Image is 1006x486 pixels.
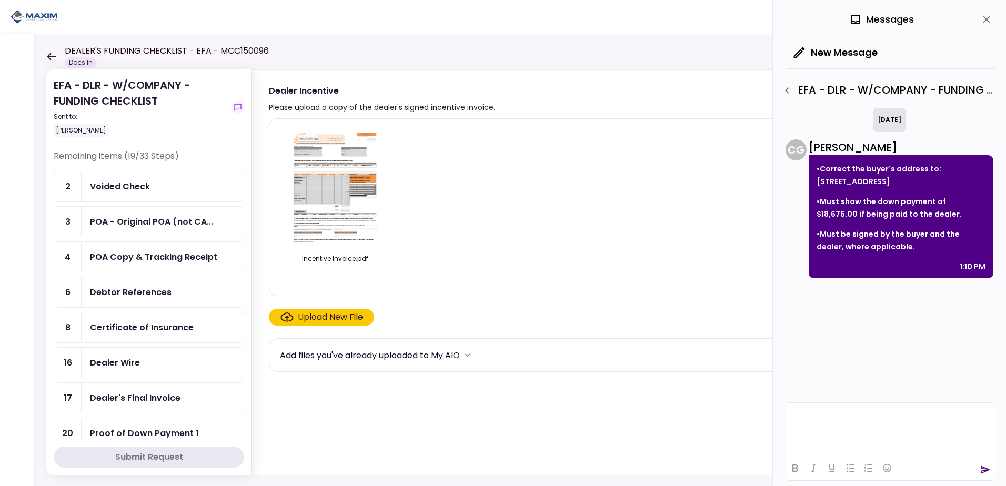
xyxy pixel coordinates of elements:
div: Dealer's Final Invoice [90,391,180,404]
button: Underline [823,461,841,475]
button: Numbered list [860,461,878,475]
div: Upload New File [298,311,363,323]
button: Submit Request [54,447,244,468]
div: 2 [54,171,82,201]
a: 8Certificate of Insurance [54,312,244,343]
div: POA Copy & Tracking Receipt [90,250,217,264]
div: [PERSON_NAME] [54,124,108,137]
div: [DATE] [873,108,906,132]
div: 20 [54,418,82,448]
p: •Must be signed by the buyer and the dealer, where applicable. [817,228,985,253]
div: 6 [54,277,82,307]
div: Sent to: [54,112,227,121]
iframe: Rich Text Area [786,403,995,455]
button: Bold [786,461,804,475]
p: •Must show the down payment of $18,675.00 if being paid to the dealer. [817,195,985,220]
a: 4POA Copy & Tracking Receipt [54,241,244,272]
div: Dealer Incentive [269,84,495,97]
button: close [978,11,995,28]
button: send [980,464,991,475]
div: Docs In [65,57,97,68]
div: [PERSON_NAME] [809,139,993,155]
div: Add files you've already uploaded to My AIO [280,349,460,362]
div: 1:10 PM [960,260,985,273]
div: EFA - DLR - W/COMPANY - FUNDING CHECKLIST - Dealer's Final Invoice [778,82,995,99]
div: 17 [54,383,82,413]
button: show-messages [232,101,244,114]
p: •Correct the buyer's address to: [STREET_ADDRESS] [817,163,985,188]
div: Certificate of Insurance [90,321,194,334]
div: 8 [54,312,82,342]
a: 6Debtor References [54,277,244,308]
button: Emojis [878,461,896,475]
div: C G [786,139,807,160]
div: Please upload a copy of the dealer's signed incentive invoice. [269,101,495,114]
img: Partner icon [11,9,58,25]
div: 3 [54,207,82,237]
div: POA - Original POA (not CA or GA) (Received in house) [90,215,213,228]
div: 4 [54,242,82,272]
span: Click here to upload the required document [269,309,374,326]
div: Remaining items (19/33 Steps) [54,150,244,171]
a: 20Proof of Down Payment 1 [54,418,244,449]
div: Incentive Invoice.pdf [280,254,390,264]
div: EFA - DLR - W/COMPANY - FUNDING CHECKLIST [54,77,227,137]
a: 17Dealer's Final Invoice [54,382,244,413]
div: 16 [54,348,82,378]
button: Italic [804,461,822,475]
div: Voided Check [90,180,150,193]
a: 2Voided Check [54,171,244,202]
a: 16Dealer Wire [54,347,244,378]
a: 3POA - Original POA (not CA or GA) (Received in house) [54,206,244,237]
div: Submit Request [115,451,183,463]
div: Messages [849,12,914,27]
div: Debtor References [90,286,172,299]
h1: DEALER'S FUNDING CHECKLIST - EFA - MCC150096 [65,45,269,57]
div: Dealer IncentivePlease upload a copy of the dealer's signed incentive invoice.submittedshow-messa... [252,69,985,475]
div: Proof of Down Payment 1 [90,427,199,440]
div: Dealer Wire [90,356,140,369]
button: Bullet list [841,461,859,475]
button: New Message [786,39,886,66]
button: more [460,347,476,363]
